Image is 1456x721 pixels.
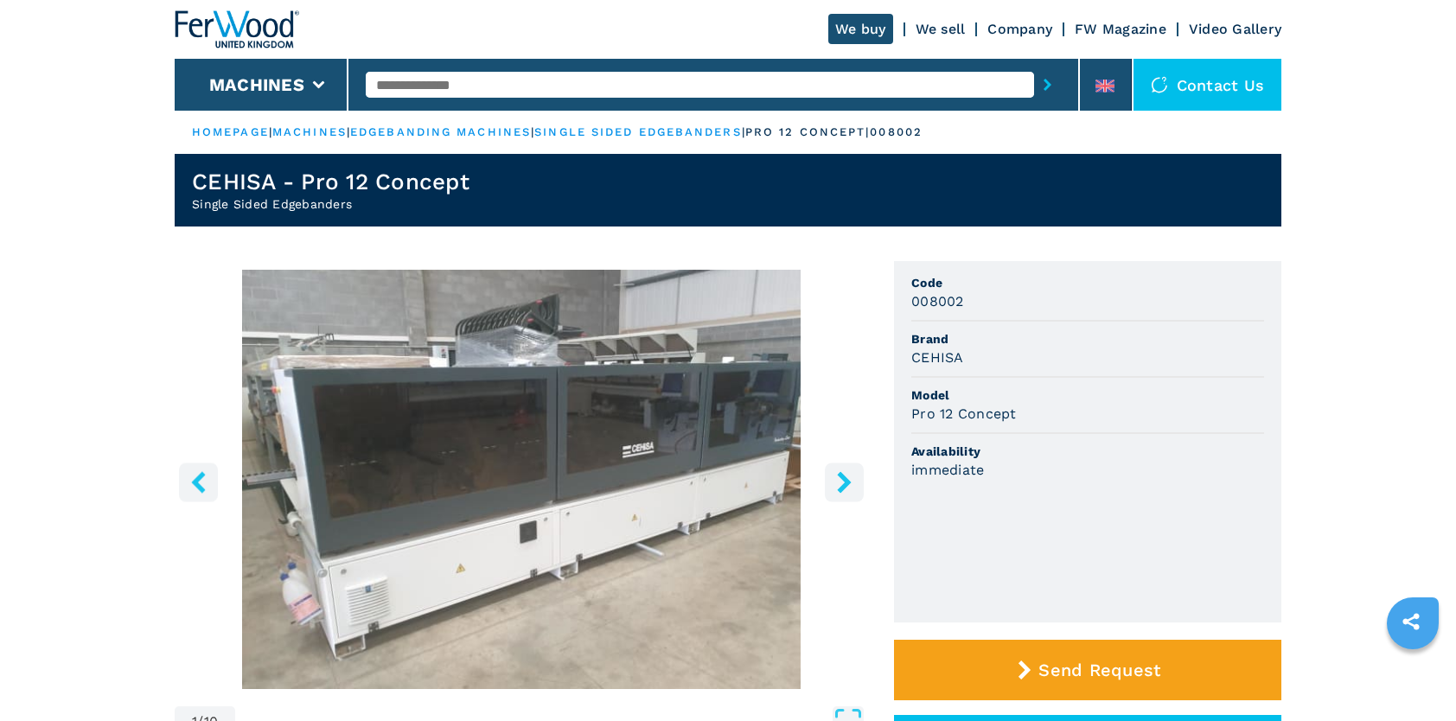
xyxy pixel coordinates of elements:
[894,640,1281,700] button: Send Request
[209,74,304,95] button: Machines
[825,463,864,501] button: right-button
[911,386,1264,404] span: Model
[911,274,1264,291] span: Code
[870,124,923,140] p: 008002
[1151,76,1168,93] img: Contact us
[911,443,1264,460] span: Availability
[350,125,531,138] a: edgebanding machines
[192,125,269,138] a: HOMEPAGE
[987,21,1052,37] a: Company
[175,270,868,689] div: Go to Slide 1
[1075,21,1166,37] a: FW Magazine
[911,460,984,480] h3: immediate
[828,14,893,44] a: We buy
[347,125,350,138] span: |
[531,125,534,138] span: |
[1189,21,1281,37] a: Video Gallery
[269,125,272,138] span: |
[175,10,299,48] img: Ferwood
[911,348,964,367] h3: CEHISA
[1034,65,1061,105] button: submit-button
[1038,660,1160,680] span: Send Request
[534,125,741,138] a: single sided edgebanders
[916,21,966,37] a: We sell
[911,404,1017,424] h3: Pro 12 Concept
[1389,600,1433,643] a: sharethis
[192,195,469,213] h2: Single Sided Edgebanders
[742,125,745,138] span: |
[1383,643,1443,708] iframe: Chat
[911,291,964,311] h3: 008002
[179,463,218,501] button: left-button
[192,168,469,195] h1: CEHISA - Pro 12 Concept
[175,270,868,689] img: Single Sided Edgebanders CEHISA Pro 12 Concept
[911,330,1264,348] span: Brand
[272,125,347,138] a: machines
[745,124,871,140] p: pro 12 concept |
[1134,59,1282,111] div: Contact us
